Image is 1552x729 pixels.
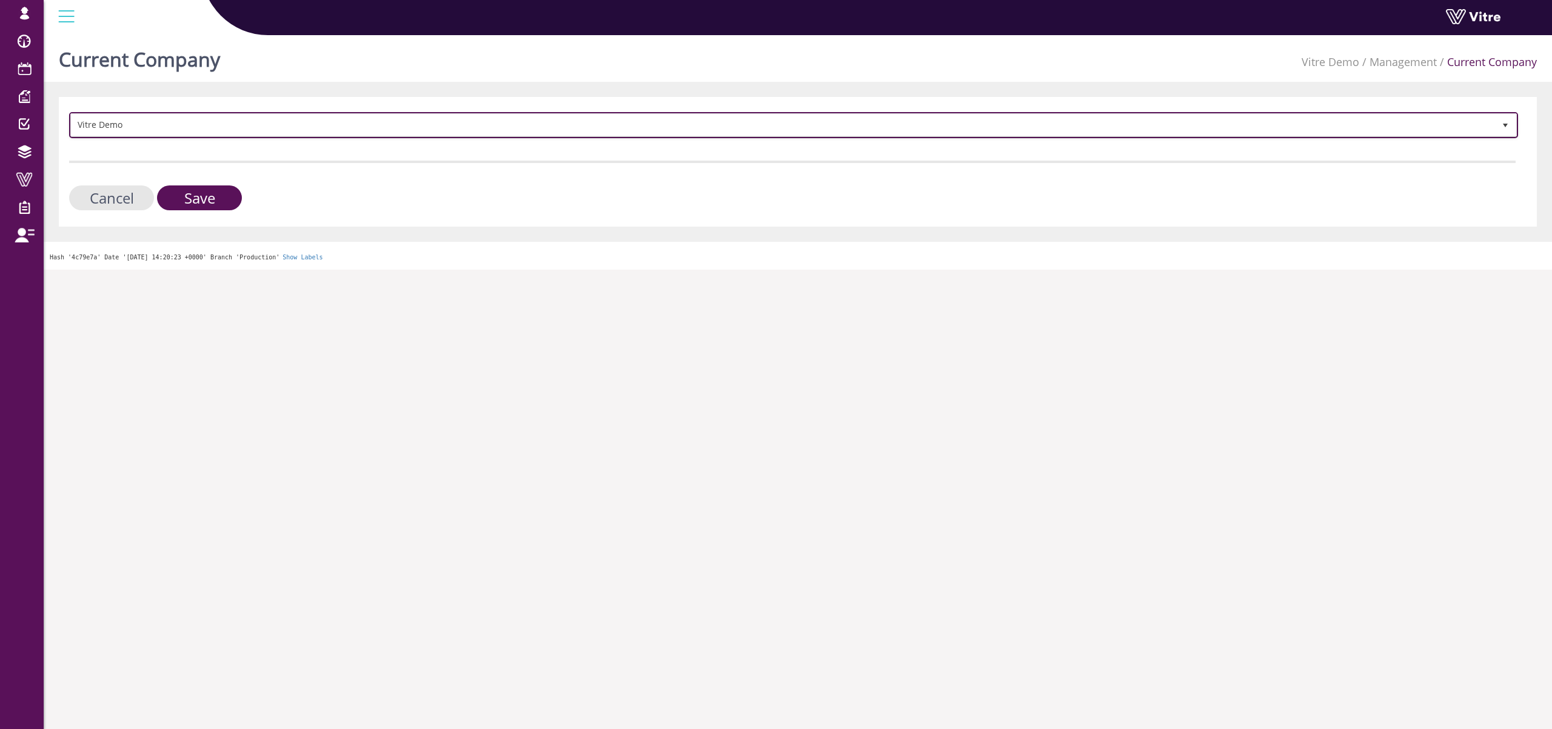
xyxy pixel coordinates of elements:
[1437,55,1537,70] li: Current Company
[1494,114,1516,136] span: select
[59,30,220,82] h1: Current Company
[1359,55,1437,70] li: Management
[50,254,279,261] span: Hash '4c79e7a' Date '[DATE] 14:20:23 +0000' Branch 'Production'
[69,185,154,210] input: Cancel
[283,254,323,261] a: Show Labels
[157,185,242,210] input: Save
[71,114,1494,136] span: Vitre Demo
[1302,55,1359,69] a: Vitre Demo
